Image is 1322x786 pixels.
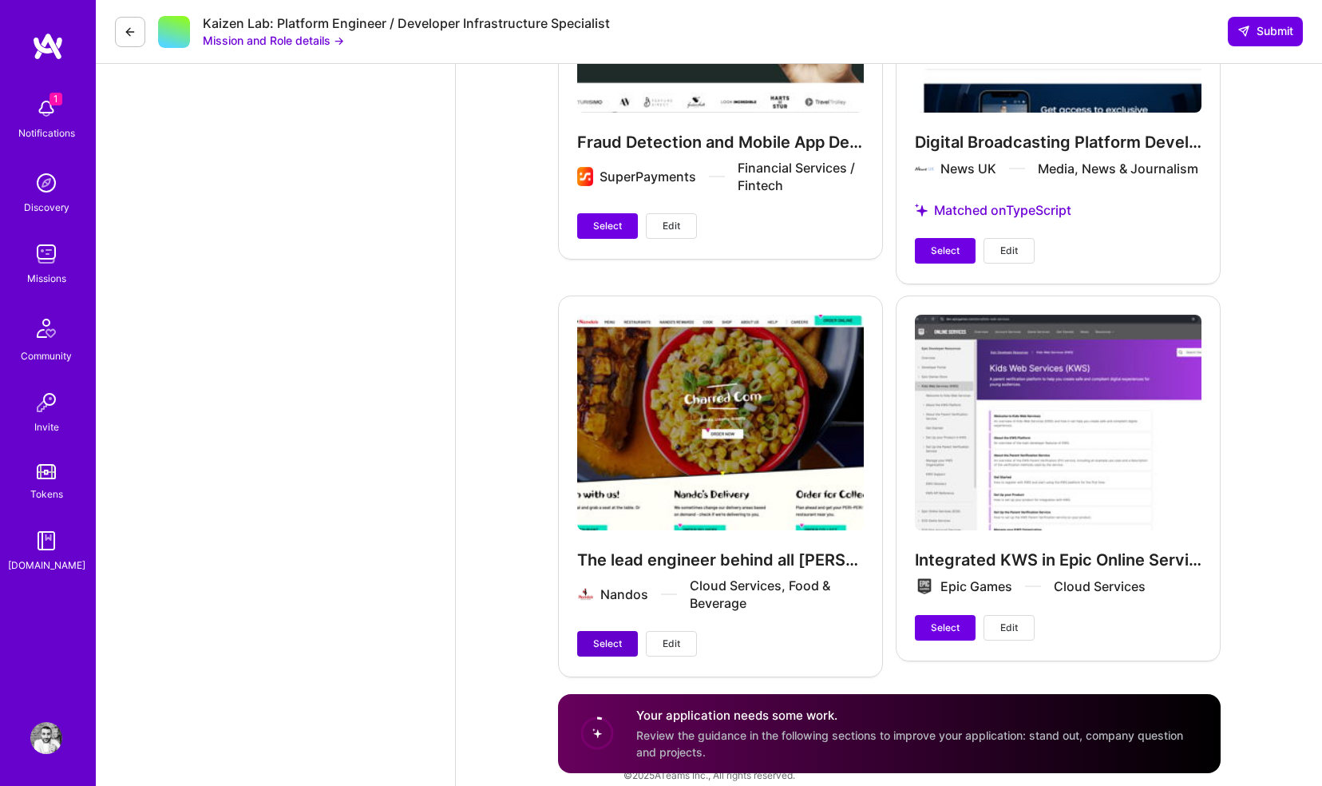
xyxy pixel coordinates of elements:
img: guide book [30,525,62,557]
span: Select [931,621,960,635]
img: tokens [37,464,56,479]
button: Edit [984,238,1035,264]
span: Select [593,637,622,651]
span: Edit [663,637,680,651]
div: [DOMAIN_NAME] [8,557,85,574]
a: User Avatar [26,722,66,754]
img: User Avatar [30,722,62,754]
div: Community [21,347,72,364]
span: Submit [1237,23,1293,39]
img: bell [30,93,62,125]
div: Kaizen Lab: Platform Engineer / Developer Infrastructure Specialist [203,15,610,32]
button: Edit [646,631,697,657]
h4: Your application needs some work. [636,707,1201,724]
span: Review the guidance in the following sections to improve your application: stand out, company que... [636,728,1183,759]
div: Notifications [18,125,75,141]
img: logo [32,32,64,61]
span: Edit [1000,621,1018,635]
span: Edit [1000,244,1018,258]
span: Select [931,244,960,258]
span: Select [593,219,622,233]
span: 1 [49,93,62,105]
button: Edit [984,615,1035,641]
img: teamwork [30,238,62,270]
img: Community [27,309,65,347]
div: Discovery [24,199,69,216]
i: icon LeftArrowDark [124,26,137,38]
button: Select [915,238,976,264]
button: Select [577,631,638,657]
i: icon SendLight [1237,25,1250,38]
button: Mission and Role details → [203,32,344,49]
div: Invite [34,419,59,435]
div: Missions [27,270,66,287]
div: Tokens [30,486,63,502]
img: Invite [30,387,62,419]
button: Select [915,615,976,641]
button: Edit [646,213,697,239]
button: Select [577,213,638,239]
img: discovery [30,167,62,199]
button: Submit [1228,17,1303,46]
span: Edit [663,219,680,233]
